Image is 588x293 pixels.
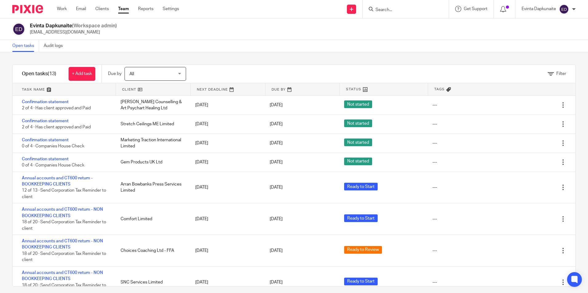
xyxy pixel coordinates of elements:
[22,188,106,199] span: 12 of 13 · Send Corporation Tax Reminder to client
[22,125,91,129] span: 2 of 4 · Has client approved and Paid
[138,6,153,12] a: Reports
[22,163,84,167] span: 0 of 4 · Companies House Check
[344,139,372,146] span: Not started
[129,72,134,76] span: All
[30,29,117,35] p: [EMAIL_ADDRESS][DOMAIN_NAME]
[432,102,437,108] div: ---
[163,6,179,12] a: Settings
[22,220,106,231] span: 18 of 20 · Send Corporation Tax Reminder to client
[22,144,84,148] span: 0 of 4 · Companies House Check
[432,279,437,285] div: ---
[57,6,67,12] a: Work
[114,134,189,153] div: Marketing Traction International Limited
[114,244,189,257] div: Choices Coaching Ltd - FFA
[12,5,43,13] img: Pixie
[48,71,56,76] span: (13)
[344,246,382,254] span: Ready to Review
[189,244,264,257] div: [DATE]
[69,67,95,81] a: + Add task
[22,71,56,77] h1: Open tasks
[432,216,437,222] div: ---
[270,160,283,164] span: [DATE]
[344,278,378,285] span: Ready to Start
[432,140,437,146] div: ---
[189,213,264,225] div: [DATE]
[114,178,189,197] div: Arran Bowbanks Press Services Limited
[559,4,569,14] img: svg%3E
[95,6,109,12] a: Clients
[270,141,283,145] span: [DATE]
[12,40,39,52] a: Open tasks
[464,7,487,11] span: Get Support
[114,276,189,288] div: SNC Services Limited
[22,157,69,161] a: Confirmation statement
[30,23,117,29] h2: Evinta Dapkunaite
[522,6,556,12] p: Evinta Dapkunaite
[434,87,445,92] span: Tags
[344,183,378,190] span: Ready to Start
[118,6,129,12] a: Team
[344,100,372,108] span: Not started
[72,23,117,28] span: (Workspace admin)
[432,159,437,165] div: ---
[114,118,189,130] div: Stretch Ceilings ME Limited
[108,71,121,77] p: Due by
[189,137,264,149] div: [DATE]
[432,121,437,127] div: ---
[344,119,372,127] span: Not started
[556,72,566,76] span: Filter
[189,156,264,168] div: [DATE]
[270,217,283,221] span: [DATE]
[22,106,91,111] span: 2 of 4 · Has client approved and Paid
[114,96,189,115] div: [PERSON_NAME] Counselling & Art Psychart Healing Ltd
[270,122,283,126] span: [DATE]
[12,23,25,36] img: svg%3E
[44,40,67,52] a: Audit logs
[189,118,264,130] div: [DATE]
[189,99,264,111] div: [DATE]
[189,181,264,193] div: [DATE]
[22,207,103,218] a: Annual accounts and CT600 return - NON BOOKKEEPING CLIENTS
[432,184,437,190] div: ---
[22,138,69,142] a: Confirmation statement
[344,158,372,165] span: Not started
[22,100,69,104] a: Confirmation statement
[76,6,86,12] a: Email
[346,87,361,92] span: Status
[22,271,103,281] a: Annual accounts and CT600 return - NON BOOKKEEPING CLIENTS
[114,213,189,225] div: Comfort Limited
[22,252,106,262] span: 18 of 20 · Send Corporation Tax Reminder to client
[22,176,93,186] a: Annual accounts and CT600 return - BOOKKEEPING CLIENTS
[270,103,283,107] span: [DATE]
[344,214,378,222] span: Ready to Start
[189,276,264,288] div: [DATE]
[375,7,430,13] input: Search
[270,185,283,189] span: [DATE]
[432,248,437,254] div: ---
[22,119,69,123] a: Confirmation statement
[270,248,283,253] span: [DATE]
[270,280,283,284] span: [DATE]
[114,156,189,168] div: Gem Products UK Ltd
[22,239,103,249] a: Annual accounts and CT600 return - NON BOOKKEEPING CLIENTS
